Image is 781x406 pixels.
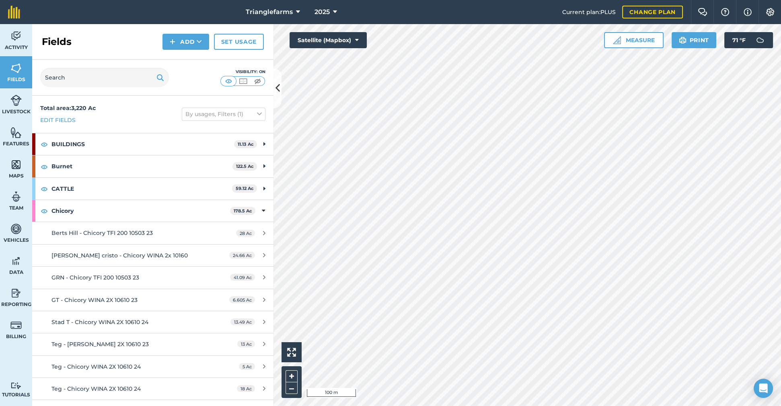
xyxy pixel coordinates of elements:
[672,32,717,48] button: Print
[230,274,255,281] span: 41.09 Ac
[156,73,164,82] img: svg+xml;base64,PHN2ZyB4bWxucz0iaHR0cDovL3d3dy53My5vcmcvMjAwMC9zdmciIHdpZHRoPSIxOSIgaGVpZ2h0PSIyNC...
[32,245,273,266] a: [PERSON_NAME] cristo - Chicory WINA 2x 1016024.66 Ac
[239,363,255,370] span: 5 Ac
[10,62,22,74] img: svg+xml;base64,PHN2ZyB4bWxucz0iaHR0cDovL3d3dy53My5vcmcvMjAwMC9zdmciIHdpZHRoPSI1NiIgaGVpZ2h0PSI2MC...
[51,318,148,326] span: Stad T - Chicory WINA 2X 10610 24
[229,252,255,259] span: 24.66 Ac
[752,32,768,48] img: svg+xml;base64,PD94bWwgdmVyc2lvbj0iMS4wIiBlbmNvZGluZz0idXRmLTgiPz4KPCEtLSBHZW5lcmF0b3I6IEFkb2JlIE...
[51,133,234,155] strong: BUILDINGS
[32,155,273,177] div: Burnet122.5 Ac
[236,163,254,169] strong: 122.5 Ac
[10,287,22,299] img: svg+xml;base64,PD94bWwgdmVyc2lvbj0iMS4wIiBlbmNvZGluZz0idXRmLTgiPz4KPCEtLSBHZW5lcmF0b3I6IEFkb2JlIE...
[32,222,273,244] a: Berts Hill - Chicory TFI 200 10503 2328 Ac
[51,252,188,259] span: [PERSON_NAME] cristo - Chicory WINA 2x 10160
[214,34,264,50] a: Set usage
[230,318,255,325] span: 13.49 Ac
[286,382,298,394] button: –
[622,6,683,18] a: Change plan
[246,7,293,17] span: Trianglefarms
[10,94,22,106] img: svg+xml;base64,PD94bWwgdmVyc2lvbj0iMS4wIiBlbmNvZGluZz0idXRmLTgiPz4KPCEtLSBHZW5lcmF0b3I6IEFkb2JlIE...
[229,296,255,303] span: 6.605 Ac
[765,8,775,16] img: A cog icon
[32,356,273,377] a: Teg - Chicory WINA 2X 10610 245 Ac
[51,341,149,348] span: Teg - [PERSON_NAME] 2X 10610 23
[562,8,616,16] span: Current plan : PLUS
[236,186,254,191] strong: 59.12 Ac
[51,385,141,392] span: Teg - Chicory WINA 2X 10610 24
[51,296,138,304] span: GT - Chicory WINA 2X 10610 23
[10,126,22,139] img: svg+xml;base64,PHN2ZyB4bWxucz0iaHR0cDovL3d3dy53My5vcmcvMjAwMC9zdmciIHdpZHRoPSI1NiIgaGVpZ2h0PSI2MC...
[32,378,273,400] a: Teg - Chicory WINA 2X 10610 2418 Ac
[720,8,730,16] img: A question mark icon
[732,32,746,48] span: 71 ° F
[10,30,22,42] img: svg+xml;base64,PD94bWwgdmVyc2lvbj0iMS4wIiBlbmNvZGluZz0idXRmLTgiPz4KPCEtLSBHZW5lcmF0b3I6IEFkb2JlIE...
[40,104,96,112] strong: Total area : 3,220 Ac
[754,379,773,398] div: Open Intercom Messenger
[32,200,273,222] div: Chicory178.5 Ac
[32,178,273,200] div: CATTLE59.12 Ac
[40,116,76,124] a: Edit fields
[10,223,22,235] img: svg+xml;base64,PD94bWwgdmVyc2lvbj0iMS4wIiBlbmNvZGluZz0idXRmLTgiPz4KPCEtLSBHZW5lcmF0b3I6IEFkb2JlIE...
[51,274,139,281] span: GRN - Chicory TFI 200 10503 23
[51,200,230,222] strong: Chicory
[287,348,296,357] img: Four arrows, one pointing top left, one top right, one bottom right and the last bottom left
[314,7,330,17] span: 2025
[32,267,273,288] a: GRN - Chicory TFI 200 10503 2341.09 Ac
[170,37,175,47] img: svg+xml;base64,PHN2ZyB4bWxucz0iaHR0cDovL3d3dy53My5vcmcvMjAwMC9zdmciIHdpZHRoPSIxNCIgaGVpZ2h0PSIyNC...
[32,333,273,355] a: Teg - [PERSON_NAME] 2X 10610 2313 Ac
[51,155,232,177] strong: Burnet
[237,385,255,392] span: 18 Ac
[237,341,255,347] span: 13 Ac
[236,230,255,237] span: 28 Ac
[51,178,232,200] strong: CATTLE
[41,206,48,216] img: svg+xml;base64,PHN2ZyB4bWxucz0iaHR0cDovL3d3dy53My5vcmcvMjAwMC9zdmciIHdpZHRoPSIxOCIgaGVpZ2h0PSIyNC...
[10,255,22,267] img: svg+xml;base64,PD94bWwgdmVyc2lvbj0iMS4wIiBlbmNvZGluZz0idXRmLTgiPz4KPCEtLSBHZW5lcmF0b3I6IEFkb2JlIE...
[10,382,22,390] img: svg+xml;base64,PD94bWwgdmVyc2lvbj0iMS4wIiBlbmNvZGluZz0idXRmLTgiPz4KPCEtLSBHZW5lcmF0b3I6IEFkb2JlIE...
[51,229,153,237] span: Berts Hill - Chicory TFI 200 10503 23
[41,162,48,171] img: svg+xml;base64,PHN2ZyB4bWxucz0iaHR0cDovL3d3dy53My5vcmcvMjAwMC9zdmciIHdpZHRoPSIxOCIgaGVpZ2h0PSIyNC...
[40,68,169,87] input: Search
[224,77,234,85] img: svg+xml;base64,PHN2ZyB4bWxucz0iaHR0cDovL3d3dy53My5vcmcvMjAwMC9zdmciIHdpZHRoPSI1MCIgaGVpZ2h0PSI0MC...
[238,141,254,147] strong: 11.13 Ac
[32,311,273,333] a: Stad T - Chicory WINA 2X 10610 2413.49 Ac
[8,6,20,18] img: fieldmargin Logo
[10,159,22,171] img: svg+xml;base64,PHN2ZyB4bWxucz0iaHR0cDovL3d3dy53My5vcmcvMjAwMC9zdmciIHdpZHRoPSI1NiIgaGVpZ2h0PSI2MC...
[162,34,209,50] button: Add
[698,8,707,16] img: Two speech bubbles overlapping with the left bubble in the forefront
[238,77,248,85] img: svg+xml;base64,PHN2ZyB4bWxucz0iaHR0cDovL3d3dy53My5vcmcvMjAwMC9zdmciIHdpZHRoPSI1MCIgaGVpZ2h0PSI0MC...
[253,77,263,85] img: svg+xml;base64,PHN2ZyB4bWxucz0iaHR0cDovL3d3dy53My5vcmcvMjAwMC9zdmciIHdpZHRoPSI1MCIgaGVpZ2h0PSI0MC...
[51,363,141,370] span: Teg - Chicory WINA 2X 10610 24
[220,69,265,75] div: Visibility: On
[10,319,22,331] img: svg+xml;base64,PD94bWwgdmVyc2lvbj0iMS4wIiBlbmNvZGluZz0idXRmLTgiPz4KPCEtLSBHZW5lcmF0b3I6IEFkb2JlIE...
[42,35,72,48] h2: Fields
[41,139,48,149] img: svg+xml;base64,PHN2ZyB4bWxucz0iaHR0cDovL3d3dy53My5vcmcvMjAwMC9zdmciIHdpZHRoPSIxOCIgaGVpZ2h0PSIyNC...
[290,32,367,48] button: Satellite (Mapbox)
[613,36,621,44] img: Ruler icon
[182,108,265,120] button: By usages, Filters (1)
[32,289,273,311] a: GT - Chicory WINA 2X 10610 236.605 Ac
[724,32,773,48] button: 71 °F
[41,184,48,194] img: svg+xml;base64,PHN2ZyB4bWxucz0iaHR0cDovL3d3dy53My5vcmcvMjAwMC9zdmciIHdpZHRoPSIxOCIgaGVpZ2h0PSIyNC...
[10,191,22,203] img: svg+xml;base64,PD94bWwgdmVyc2lvbj0iMS4wIiBlbmNvZGluZz0idXRmLTgiPz4KPCEtLSBHZW5lcmF0b3I6IEFkb2JlIE...
[286,370,298,382] button: +
[32,133,273,155] div: BUILDINGS11.13 Ac
[234,208,252,214] strong: 178.5 Ac
[604,32,664,48] button: Measure
[744,7,752,17] img: svg+xml;base64,PHN2ZyB4bWxucz0iaHR0cDovL3d3dy53My5vcmcvMjAwMC9zdmciIHdpZHRoPSIxNyIgaGVpZ2h0PSIxNy...
[679,35,686,45] img: svg+xml;base64,PHN2ZyB4bWxucz0iaHR0cDovL3d3dy53My5vcmcvMjAwMC9zdmciIHdpZHRoPSIxOSIgaGVpZ2h0PSIyNC...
